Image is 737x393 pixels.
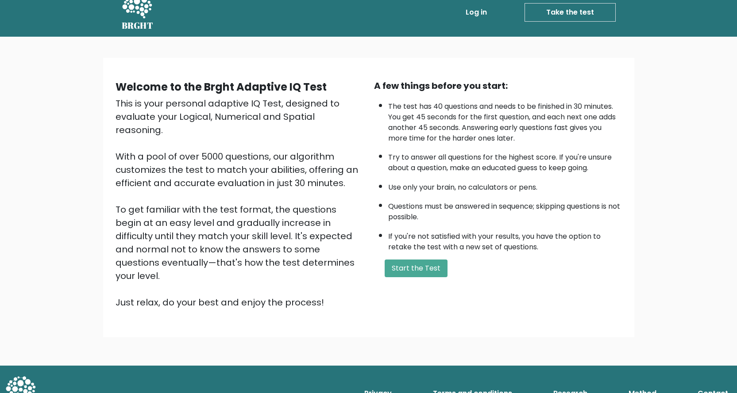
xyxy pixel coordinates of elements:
li: The test has 40 questions and needs to be finished in 30 minutes. You get 45 seconds for the firs... [388,97,622,144]
a: Log in [462,4,490,21]
div: This is your personal adaptive IQ Test, designed to evaluate your Logical, Numerical and Spatial ... [116,97,363,309]
li: If you're not satisfied with your results, you have the option to retake the test with a new set ... [388,227,622,252]
li: Questions must be answered in sequence; skipping questions is not possible. [388,197,622,222]
b: Welcome to the Brght Adaptive IQ Test [116,80,327,94]
li: Try to answer all questions for the highest score. If you're unsure about a question, make an edu... [388,148,622,173]
li: Use only your brain, no calculators or pens. [388,178,622,193]
h5: BRGHT [122,20,154,31]
button: Start the Test [385,259,448,277]
a: Take the test [525,3,616,22]
div: A few things before you start: [374,79,622,92]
